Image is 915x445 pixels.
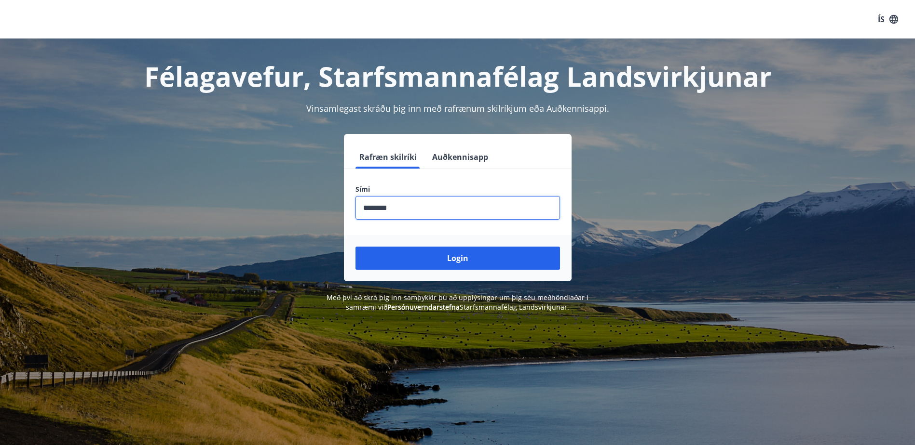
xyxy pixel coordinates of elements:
span: Vinsamlegast skráðu þig inn með rafrænum skilríkjum eða Auðkennisappi. [306,103,609,114]
a: Persónuverndarstefna [387,302,460,312]
label: Sími [355,184,560,194]
button: Rafræn skilríki [355,145,421,169]
h1: Félagavefur, Starfsmannafélag Landsvirkjunar [122,58,793,94]
button: ÍS [873,11,903,28]
span: Með því að skrá þig inn samþykkir þú að upplýsingar um þig séu meðhöndlaðar í samræmi við Starfsm... [327,293,588,312]
button: Auðkennisapp [428,145,492,169]
button: Login [355,247,560,270]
